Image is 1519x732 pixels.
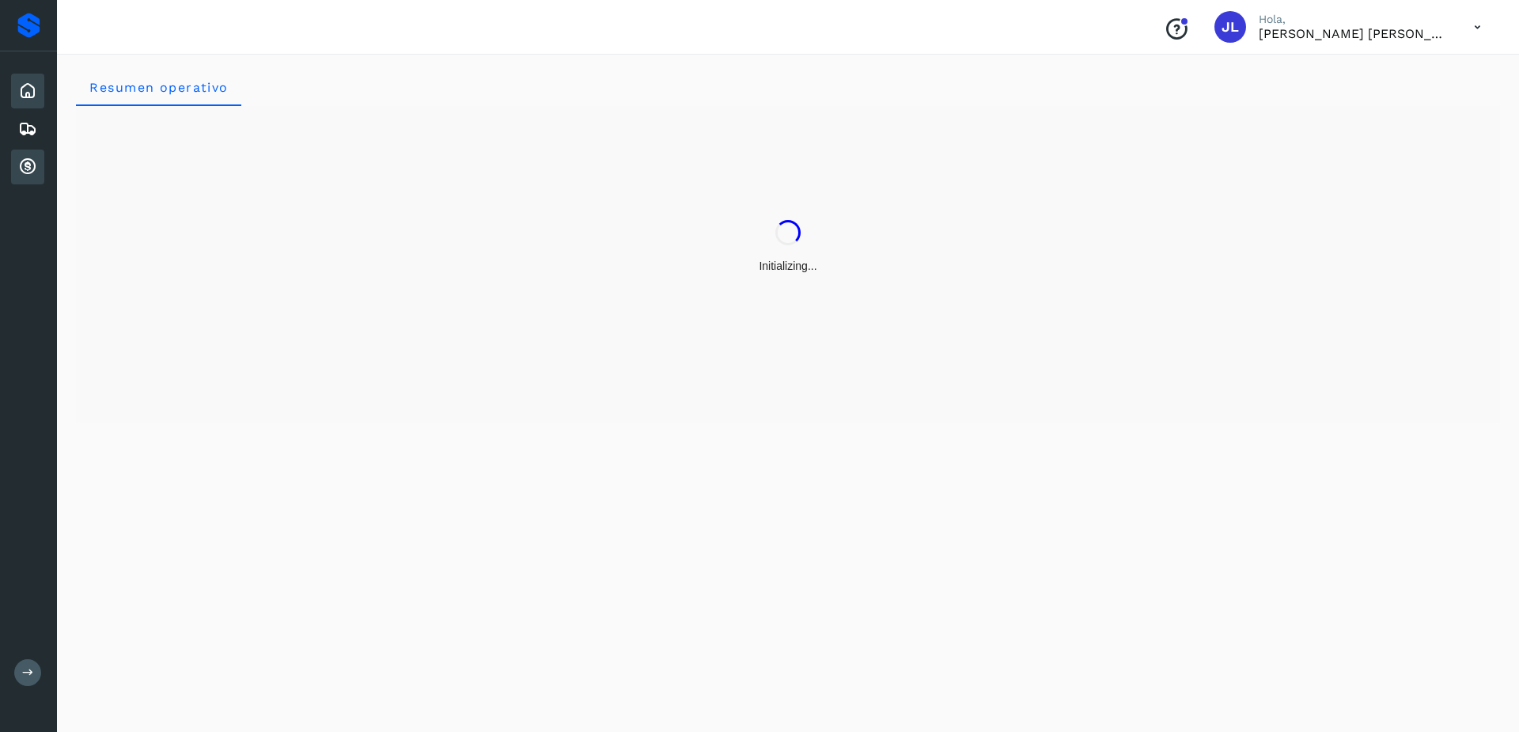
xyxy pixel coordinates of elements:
p: José Luis Salinas Maldonado [1259,26,1449,41]
span: Resumen operativo [89,80,229,95]
p: Hola, [1259,13,1449,26]
div: Embarques [11,112,44,146]
div: Cuentas por cobrar [11,150,44,184]
div: Inicio [11,74,44,108]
